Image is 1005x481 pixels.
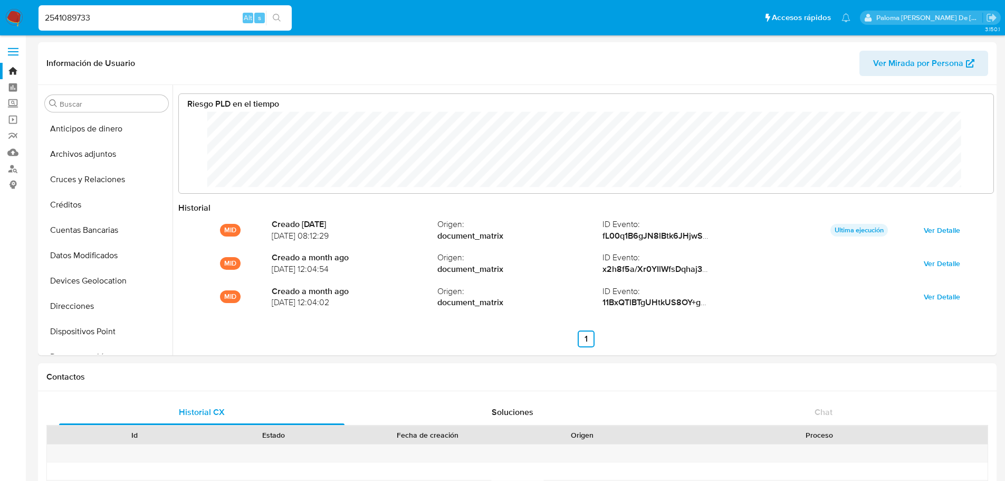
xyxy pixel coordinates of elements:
span: Soluciones [492,406,533,418]
span: s [258,13,261,23]
p: MID [220,224,241,237]
p: MID [220,257,241,270]
span: Origen : [437,252,603,263]
strong: document_matrix [437,263,603,275]
button: Anticipos de dinero [41,116,173,142]
h1: Contactos [46,372,988,382]
button: Ver Detalle [916,288,968,305]
span: [DATE] 08:12:29 [272,230,437,242]
button: Archivos adjuntos [41,142,173,167]
span: Origen : [437,286,603,297]
span: ID Evento : [602,286,768,297]
span: Historial CX [179,406,225,418]
button: Cruces y Relaciones [41,167,173,192]
div: Id [73,430,197,440]
button: Devices Geolocation [41,268,173,294]
span: Ver Detalle [924,289,960,304]
button: Ver Detalle [916,222,968,239]
button: Buscar [49,99,58,108]
nav: Paginación [178,331,994,347]
strong: Creado a month ago [272,286,437,297]
a: Salir [986,12,997,23]
button: Créditos [41,192,173,218]
div: Estado [212,430,336,440]
input: Buscar [60,99,164,109]
p: paloma.falcondesoto@mercadolibre.cl [876,13,983,23]
strong: document_matrix [437,230,603,242]
a: Ir a la página 1 [578,331,595,347]
div: Proceso [659,430,980,440]
span: ID Evento : [602,219,768,230]
span: Ver Detalle [924,223,960,238]
p: MID [220,290,241,303]
h1: Información de Usuario [46,58,135,69]
span: Chat [815,406,832,418]
button: Datos Modificados [41,243,173,268]
strong: Historial [178,202,210,214]
strong: Creado [DATE] [272,219,437,230]
button: Cuentas Bancarias [41,218,173,243]
span: [DATE] 12:04:54 [272,263,437,275]
button: Documentación [41,344,173,370]
span: Ver Detalle [924,256,960,271]
span: [DATE] 12:04:02 [272,297,437,308]
button: Dispositivos Point [41,319,173,344]
input: Buscar usuario o caso... [39,11,292,25]
span: ID Evento : [602,252,768,263]
span: Alt [244,13,252,23]
a: Notificaciones [841,13,850,22]
button: Ver Detalle [916,255,968,272]
p: Ultima ejecución [830,224,888,237]
button: Direcciones [41,294,173,319]
button: Ver Mirada por Persona [859,51,988,76]
div: Fecha de creación [350,430,505,440]
div: Origen [520,430,644,440]
button: search-icon [266,11,288,25]
strong: Riesgo PLD en el tiempo [187,98,279,110]
span: Origen : [437,219,603,230]
strong: Creado a month ago [272,252,437,263]
span: Ver Mirada por Persona [873,51,963,76]
strong: document_matrix [437,297,603,308]
span: Accesos rápidos [772,12,831,23]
